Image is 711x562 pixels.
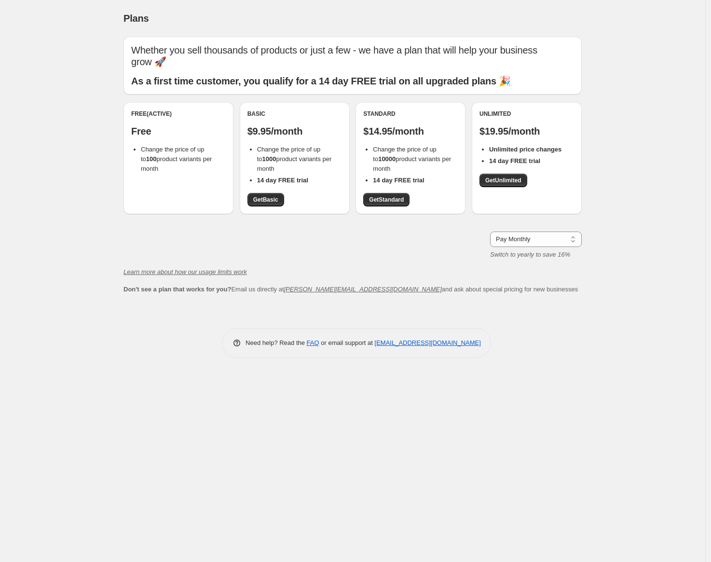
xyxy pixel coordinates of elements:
[123,286,231,293] b: Don't see a plan that works for you?
[247,125,342,137] p: $9.95/month
[123,268,247,275] a: Learn more about how our usage limits work
[247,193,284,206] a: GetBasic
[257,177,308,184] b: 14 day FREE trial
[489,146,561,153] b: Unlimited price changes
[131,76,511,86] b: As a first time customer, you qualify for a 14 day FREE trial on all upgraded plans 🎉
[479,110,574,118] div: Unlimited
[378,155,396,163] b: 10000
[123,286,578,293] span: Email us directly at and ask about special pricing for new businesses
[375,339,481,346] a: [EMAIL_ADDRESS][DOMAIN_NAME]
[257,146,332,172] span: Change the price of up to product variants per month
[146,155,157,163] b: 100
[131,125,226,137] p: Free
[141,146,212,172] span: Change the price of up to product variants per month
[307,339,319,346] a: FAQ
[131,110,226,118] div: Free (Active)
[479,125,574,137] p: $19.95/month
[363,125,458,137] p: $14.95/month
[369,196,404,204] span: Get Standard
[485,177,521,184] span: Get Unlimited
[490,251,570,258] i: Switch to yearly to save 16%
[479,174,527,187] a: GetUnlimited
[262,155,276,163] b: 1000
[489,157,540,164] b: 14 day FREE trial
[319,339,375,346] span: or email support at
[363,110,458,118] div: Standard
[284,286,442,293] a: [PERSON_NAME][EMAIL_ADDRESS][DOMAIN_NAME]
[363,193,410,206] a: GetStandard
[253,196,278,204] span: Get Basic
[123,13,149,24] span: Plans
[373,146,451,172] span: Change the price of up to product variants per month
[246,339,307,346] span: Need help? Read the
[131,44,574,68] p: Whether you sell thousands of products or just a few - we have a plan that will help your busines...
[247,110,342,118] div: Basic
[373,177,424,184] b: 14 day FREE trial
